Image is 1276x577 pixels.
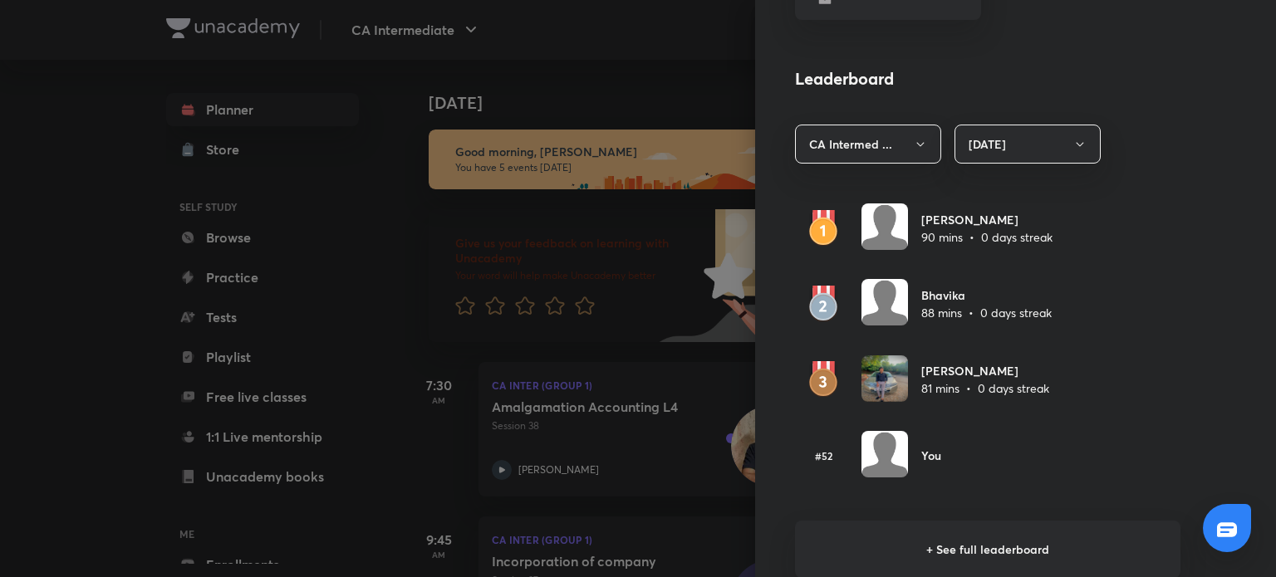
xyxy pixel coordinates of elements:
button: [DATE] [955,125,1101,164]
h6: [PERSON_NAME] [921,362,1049,379]
h4: Leaderboard [795,66,1180,91]
h6: Bhavika [921,286,1052,304]
img: rank1.svg [795,210,851,247]
img: rank3.svg [795,361,851,398]
p: 81 mins • 0 days streak [921,379,1049,397]
img: Avatar [861,203,908,250]
img: Avatar [861,279,908,325]
img: rank2.svg [795,286,851,322]
h6: #52 [795,448,851,463]
p: 90 mins • 0 days streak [921,228,1053,246]
p: 88 mins • 0 days streak [921,304,1052,321]
button: CA Intermed ... [795,125,941,164]
h6: [PERSON_NAME] [921,211,1053,228]
h6: You [921,447,941,464]
img: Avatar [861,431,908,477]
img: Avatar [861,355,908,402]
